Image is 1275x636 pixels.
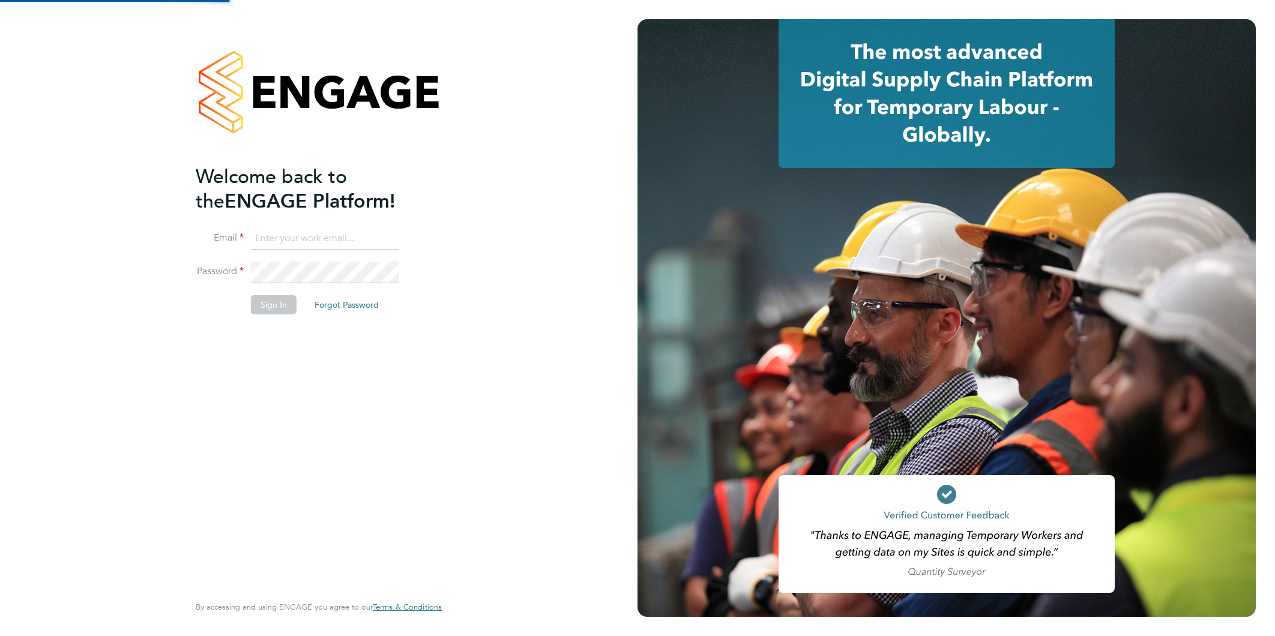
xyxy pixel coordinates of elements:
[305,295,388,314] button: Forgot Password
[251,295,297,314] button: Sign In
[373,602,442,612] span: Terms & Conditions
[196,165,347,213] span: Welcome back to the
[196,164,430,214] h2: ENGAGE Platform!
[251,228,399,250] input: Enter your work email...
[196,265,244,278] label: Password
[196,232,244,244] label: Email
[373,602,442,612] a: Terms & Conditions
[196,602,442,612] span: By accessing and using ENGAGE you agree to our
